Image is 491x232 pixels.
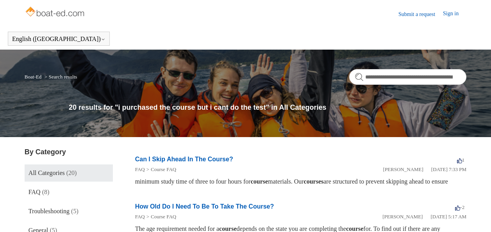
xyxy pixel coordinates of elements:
[383,166,423,173] li: [PERSON_NAME]
[66,170,77,176] span: (20)
[135,213,145,221] li: FAQ
[25,74,43,80] li: Boat-Ed
[151,166,176,172] a: Course FAQ
[443,9,466,19] a: Sign in
[43,74,77,80] li: Search results
[457,157,465,163] span: 1
[135,156,233,162] a: Can I Skip Ahead In The Course?
[135,203,274,210] a: How Old Do I Need To Be To Take The Course?
[431,166,466,172] time: 01/05/2024, 19:33
[135,177,466,186] div: minimum study time of three to four hours for materials. Our are structured to prevent skipping a...
[145,166,176,173] li: Course FAQ
[29,189,41,195] span: FAQ
[25,184,113,201] a: FAQ (8)
[219,225,236,232] em: course
[29,208,70,214] span: Troubleshooting
[25,147,113,157] h3: By Category
[304,178,324,185] em: courses
[25,164,113,182] a: All Categories (20)
[455,204,464,210] span: -2
[25,5,87,20] img: Boat-Ed Help Center home page
[151,214,176,220] a: Course FAQ
[349,69,466,85] input: Search
[29,170,65,176] span: All Categories
[382,213,423,221] li: [PERSON_NAME]
[430,214,466,220] time: 03/14/2022, 05:17
[346,225,363,232] em: course
[135,214,145,220] a: FAQ
[135,166,145,173] li: FAQ
[69,102,466,113] h1: 20 results for "i purchased the course but i cant do the test" in All Categories
[25,74,41,80] a: Boat-Ed
[145,213,176,221] li: Course FAQ
[398,10,443,18] a: Submit a request
[25,203,113,220] a: Troubleshooting (5)
[12,36,105,43] button: English ([GEOGRAPHIC_DATA])
[135,166,145,172] a: FAQ
[71,208,79,214] span: (5)
[42,189,50,195] span: (8)
[251,178,268,185] em: course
